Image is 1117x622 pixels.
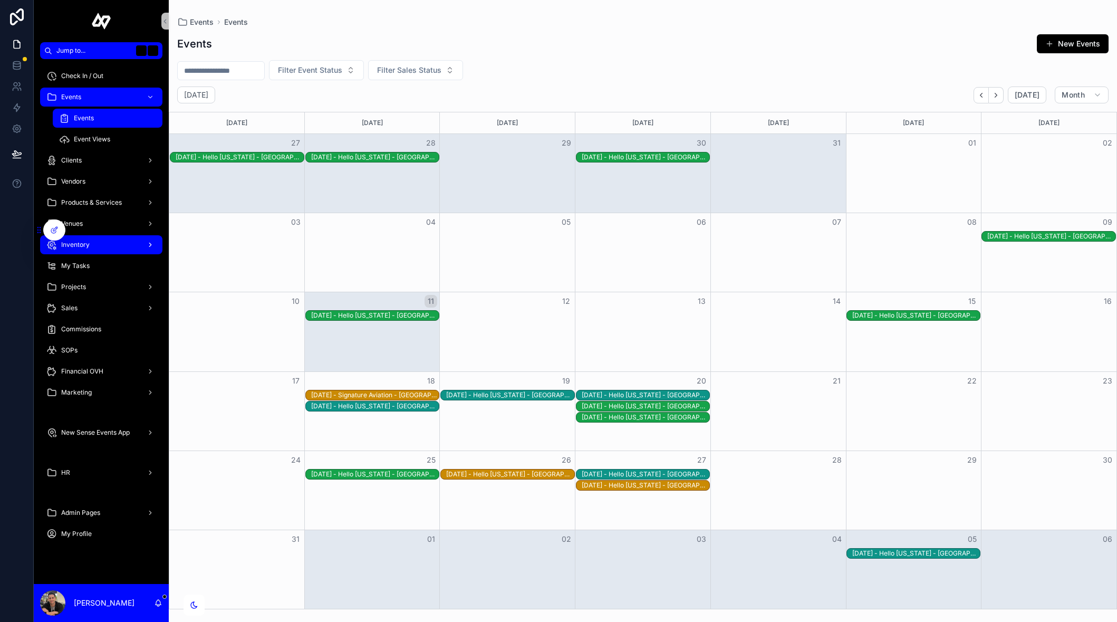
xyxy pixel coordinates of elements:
span: Sales [61,304,78,312]
div: 8/26/2025 - Hello Florida - Orlando - Omni Orlando Resort Champions Gate - rec5u9zJZQ8ifQZoL [446,470,574,479]
div: Month View [169,112,1117,609]
div: 7/28/2025 - Hello Florida - Orlando - Rosen Shingle Creek - recNK1hfCvn0lvX9U [311,152,439,162]
div: [DATE] [306,112,438,133]
button: 01 [966,137,978,149]
button: 27 [695,454,708,466]
span: Inventory [61,241,90,249]
div: 7/27/2025 - Hello Florida - Orlando - Hilton Orlando Lake Buena Vista - Disney Springs Area - rec... [176,152,304,162]
a: Events [224,17,248,27]
button: [DATE] [1008,87,1046,103]
div: 8/9/2025 - Hello Florida - Orlando - Orlando World Center Marriott - rec7n6b67EhD14Ckg [987,232,1115,241]
span: Clients [61,156,82,165]
a: Check In / Out [40,66,162,85]
button: 20 [695,375,708,387]
div: 8/20/2025 - Hello Florida - Orlando - Portofino Bay Hotel - recWYhxZEqdrxyHWT [582,390,710,400]
div: [DATE] - Hello [US_STATE] - [GEOGRAPHIC_DATA] - Hyatt Regency - [GEOGRAPHIC_DATA] - rec34i1Le8NpN... [852,549,980,558]
button: 03 [290,216,302,228]
button: 25 [425,454,437,466]
span: Financial OVH [61,367,103,376]
button: Select Button [269,60,364,80]
button: Month [1055,87,1109,103]
button: 27 [290,137,302,149]
span: Check In / Out [61,72,103,80]
div: 8/27/2025 - Hello Florida - Orlando - Signia by Hilton Orlando Bonnet Creek - recgCYnANI3NCt9Mu [582,470,710,479]
span: Filter Event Status [278,65,342,75]
button: 18 [425,375,437,387]
button: 24 [290,454,302,466]
button: 04 [425,216,437,228]
span: Commissions [61,325,101,333]
span: Vendors [61,177,85,186]
span: My Tasks [61,262,90,270]
div: [DATE] - Hello [US_STATE] - [GEOGRAPHIC_DATA][PERSON_NAME][GEOGRAPHIC_DATA] - recA8WheZHR1KPkBP [582,153,710,161]
span: Projects [61,283,86,291]
div: [DATE] - Hello [US_STATE] - [GEOGRAPHIC_DATA][PERSON_NAME] Shingle Creek - recI7d53QxpHd0Gm4 [582,402,710,410]
div: 8/11/2025 - Hello Florida - Orlando - Gaylord Palms Resort and Convention Center - rec9vpz4F51icBCIm [311,311,439,320]
span: My Profile [61,530,92,538]
div: [DATE] - Hello [US_STATE] - [GEOGRAPHIC_DATA][PERSON_NAME] [GEOGRAPHIC_DATA] - recQeg9ozFvweWkOt [852,311,980,320]
span: SOPs [61,346,78,355]
a: Event Views [53,130,162,149]
button: 10 [290,295,302,308]
img: App logo [92,13,111,30]
button: 30 [1101,454,1114,466]
span: Admin Pages [61,509,100,517]
span: Month [1062,90,1085,100]
a: Products & Services [40,193,162,212]
button: 28 [831,454,843,466]
div: 8/19/2025 - Hello Florida - Orlando - Portofino Bay Hotel - rec4evkAOV6uPkZ6a [446,390,574,400]
a: SOPs [40,341,162,360]
div: [DATE] - Hello [US_STATE] - [GEOGRAPHIC_DATA][PERSON_NAME][GEOGRAPHIC_DATA] - rec9vpz4F51icBCIm [311,311,439,320]
button: 02 [560,533,573,546]
div: 8/25/2025 - Hello Florida - Orlando - JW Marriott Orlando Grande Lakes - reckt0wso0ccH3txT [311,470,439,479]
a: Vendors [40,172,162,191]
button: 31 [831,137,843,149]
a: Events [40,88,162,107]
h2: [DATE] [184,90,208,100]
button: 29 [560,137,573,149]
span: Events [190,17,214,27]
div: 8/18/2025 - Signature Aviation - Orlando - Signature Corporate Office - reczxhfJyz8uCdTis [311,390,439,400]
button: 28 [425,137,437,149]
a: My Profile [40,524,162,543]
a: Events [53,109,162,128]
button: 11 [425,295,437,308]
div: [DATE] [171,112,303,133]
button: 16 [1101,295,1114,308]
button: 03 [695,533,708,546]
button: 05 [966,533,978,546]
div: [DATE] - Hello [US_STATE] - [GEOGRAPHIC_DATA] - [GEOGRAPHIC_DATA] [GEOGRAPHIC_DATA] - rec5u9zJZQ8... [446,470,574,479]
button: 17 [290,375,302,387]
button: New Events [1037,34,1109,53]
span: Jump to... [56,46,132,55]
div: [DATE] - Hello [US_STATE] - [GEOGRAPHIC_DATA][PERSON_NAME] [GEOGRAPHIC_DATA] - recNK1hfCvn0lvX9U [311,153,439,161]
div: [DATE] - Hello [US_STATE] - [GEOGRAPHIC_DATA] - [GEOGRAPHIC_DATA] - rec4evkAOV6uPkZ6a [446,391,574,399]
span: Products & Services [61,198,122,207]
a: Projects [40,277,162,296]
div: 8/27/2025 - Hello Florida - Orlando - Ritz Carlton - Grande Lakes - recuJK2hB0lAkPnQk [582,481,710,490]
p: [PERSON_NAME] [74,598,134,608]
div: [DATE] - Hello [US_STATE] - [GEOGRAPHIC_DATA][PERSON_NAME] [GEOGRAPHIC_DATA] - reci8c9HuyKrL3RtH [582,413,710,422]
div: 7/30/2025 - Hello Florida - Orlando - JW Marriott Orlando Grande Lakes - recA8WheZHR1KPkBP [582,152,710,162]
button: 22 [966,375,978,387]
button: Next [989,87,1004,103]
span: Events [74,114,94,122]
a: Admin Pages [40,503,162,522]
button: 13 [695,295,708,308]
button: 26 [560,454,573,466]
div: [DATE] - Hello [US_STATE] - [GEOGRAPHIC_DATA][PERSON_NAME][GEOGRAPHIC_DATA] - reckt0wso0ccH3txT [311,470,439,479]
span: Event Views [74,135,110,143]
button: 06 [695,216,708,228]
div: [DATE] [848,112,980,133]
button: 19 [560,375,573,387]
button: 02 [1101,137,1114,149]
a: Marketing [40,383,162,402]
button: 23 [1101,375,1114,387]
button: 21 [831,375,843,387]
div: [DATE] [577,112,709,133]
span: Venues [61,219,83,228]
button: 09 [1101,216,1114,228]
a: New Sense Events App [40,423,162,442]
